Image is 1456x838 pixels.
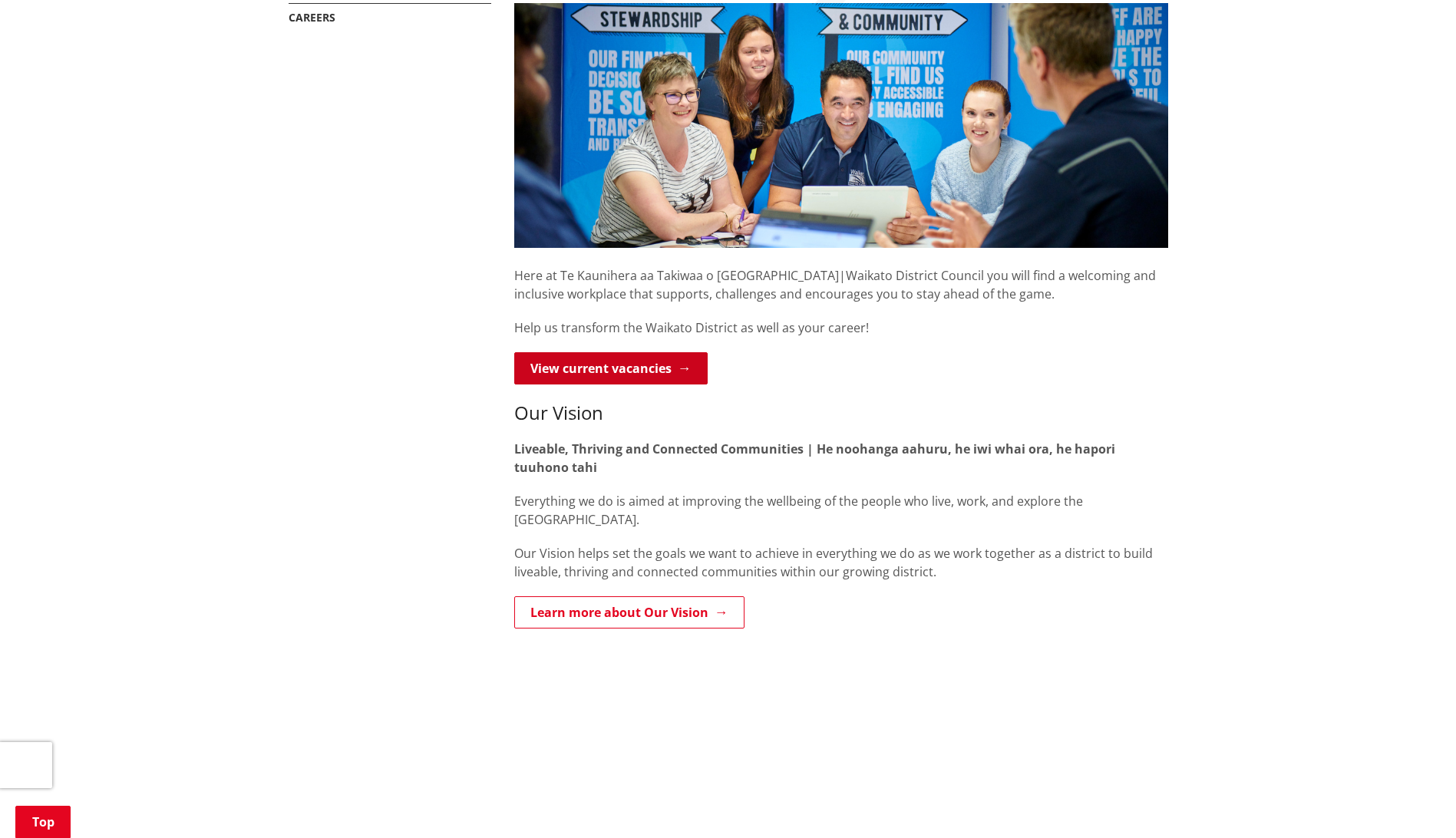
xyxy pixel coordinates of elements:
strong: Liveable, Thriving and Connected Communities | He noohanga aahuru, he iwi whai ora, he hapori tuu... [514,440,1115,476]
img: Ngaaruawaahia staff discussing planning [514,3,1168,248]
a: View current vacancies [514,352,708,384]
p: Our Vision helps set the goals we want to achieve in everything we do as we work together as a di... [514,544,1168,581]
p: Here at Te Kaunihera aa Takiwaa o [GEOGRAPHIC_DATA]|Waikato District Council you will find a welc... [514,248,1168,303]
a: Careers [289,10,335,25]
p: Help us transform the Waikato District as well as your career! [514,318,1168,337]
a: Top [15,806,71,838]
iframe: Messenger Launcher [1385,774,1441,829]
a: Learn more about Our Vision [514,596,745,628]
h3: Our Vision [514,402,1168,424]
p: Everything we do is aimed at improving the wellbeing of the people who live, work, and explore th... [514,492,1168,529]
